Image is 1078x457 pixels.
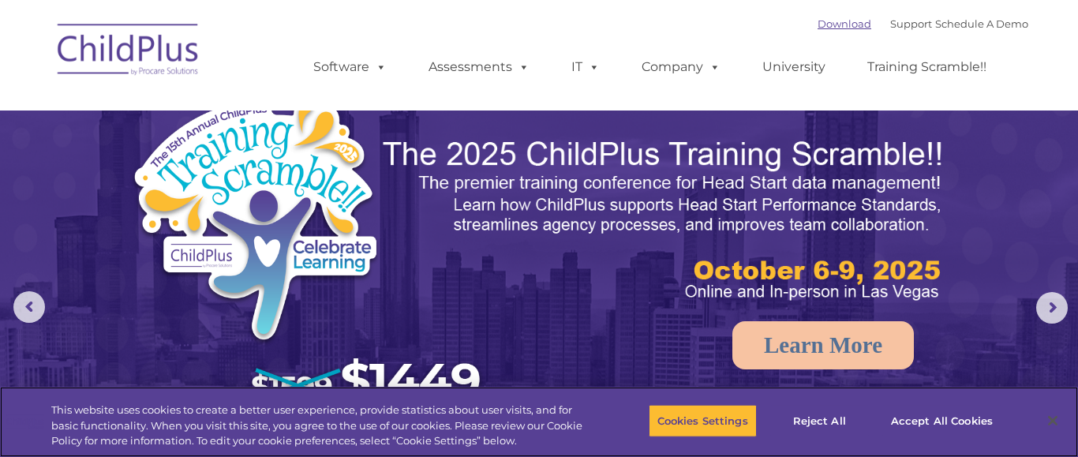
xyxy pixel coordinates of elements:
span: Phone number [219,169,286,181]
a: Support [890,17,932,30]
a: Download [818,17,871,30]
a: Training Scramble!! [852,51,1002,83]
a: Software [298,51,402,83]
button: Cookies Settings [649,404,757,437]
img: ChildPlus by Procare Solutions [50,13,208,92]
span: Last name [219,104,268,116]
div: This website uses cookies to create a better user experience, provide statistics about user visit... [51,403,593,449]
a: IT [556,51,616,83]
a: Schedule A Demo [935,17,1028,30]
button: Accept All Cookies [882,404,1001,437]
font: | [818,17,1028,30]
a: University [747,51,841,83]
a: Assessments [413,51,545,83]
a: Company [626,51,736,83]
a: Learn More [732,321,914,369]
button: Reject All [770,404,869,437]
button: Close [1035,403,1070,438]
